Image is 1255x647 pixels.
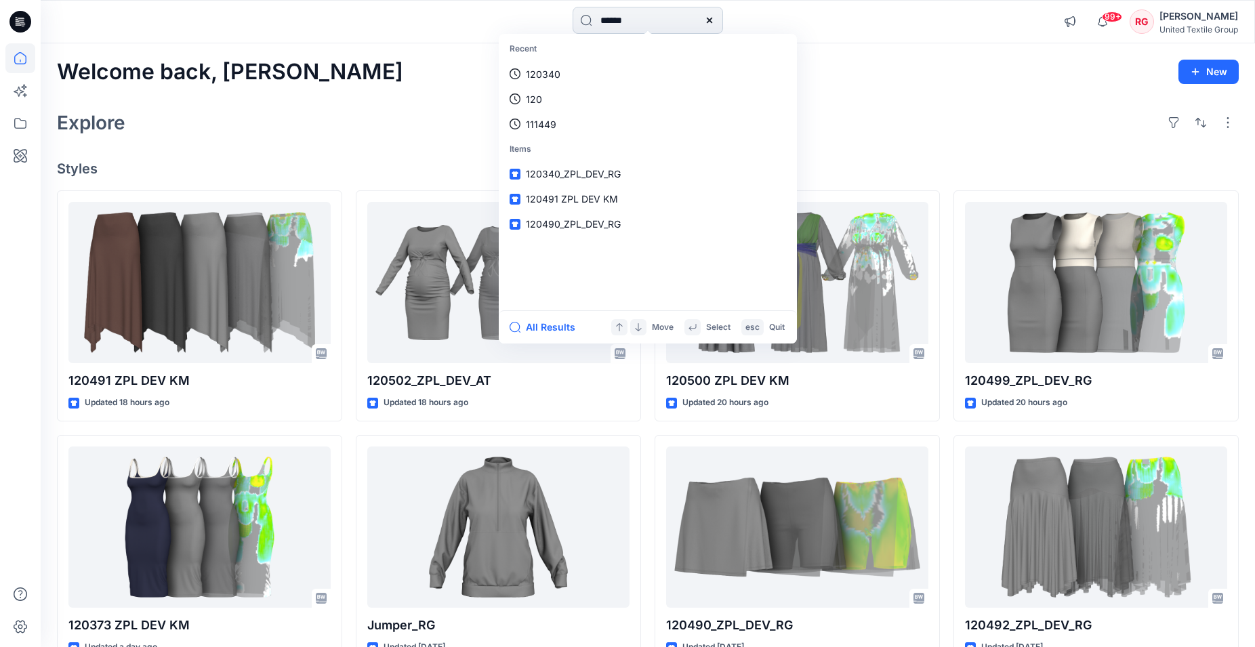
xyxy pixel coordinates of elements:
[501,137,794,162] p: Items
[68,446,331,608] a: 120373 ZPL DEV KM
[68,616,331,635] p: 120373 ZPL DEV KM
[367,202,630,364] a: 120502_ZPL_DEV_AT
[745,320,760,335] p: esc
[666,616,928,635] p: 120490_ZPL_DEV_RG
[57,60,403,85] h2: Welcome back, [PERSON_NAME]
[526,193,618,205] span: 120491 ZPL DEV KM
[769,320,785,335] p: Quit
[501,62,794,87] a: 120340
[1130,9,1154,34] div: RG
[1102,12,1122,22] span: 99+
[510,319,584,335] button: All Results
[526,218,621,230] span: 120490_ZPL_DEV_RG
[57,112,125,133] h2: Explore
[682,396,768,410] p: Updated 20 hours ago
[965,446,1227,608] a: 120492_ZPL_DEV_RG
[501,87,794,112] a: 120
[501,211,794,236] a: 120490_ZPL_DEV_RG
[652,320,674,335] p: Move
[85,396,169,410] p: Updated 18 hours ago
[1159,24,1238,35] div: United Textile Group
[981,396,1067,410] p: Updated 20 hours ago
[965,371,1227,390] p: 120499_ZPL_DEV_RG
[1178,60,1239,84] button: New
[68,371,331,390] p: 120491 ZPL DEV KM
[526,92,542,106] p: 120
[1159,8,1238,24] div: [PERSON_NAME]
[526,67,560,81] p: 120340
[501,161,794,186] a: 120340_ZPL_DEV_RG
[526,168,621,180] span: 120340_ZPL_DEV_RG
[965,616,1227,635] p: 120492_ZPL_DEV_RG
[57,161,1239,177] h4: Styles
[666,202,928,364] a: 120500 ZPL DEV KM
[666,371,928,390] p: 120500 ZPL DEV KM
[367,616,630,635] p: Jumper_RG
[965,202,1227,364] a: 120499_ZPL_DEV_RG
[501,186,794,211] a: 120491 ZPL DEV KM
[706,320,731,335] p: Select
[666,446,928,608] a: 120490_ZPL_DEV_RG
[384,396,468,410] p: Updated 18 hours ago
[501,112,794,137] a: 111449
[526,117,556,131] p: 111449
[501,37,794,62] p: Recent
[68,202,331,364] a: 120491 ZPL DEV KM
[367,446,630,608] a: Jumper_RG
[367,371,630,390] p: 120502_ZPL_DEV_AT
